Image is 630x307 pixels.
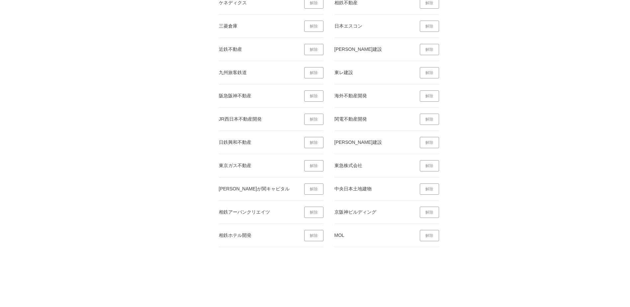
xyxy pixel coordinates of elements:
[420,44,439,55] a: 解除
[334,22,409,30] div: 日本エスコン
[334,91,409,100] div: 海外不動産開発
[334,231,409,239] div: MOL
[334,138,409,146] div: [PERSON_NAME]建設
[304,160,323,171] a: 解除
[219,138,294,146] div: 日鉄興和不動産
[219,91,294,100] div: 阪急阪神不動産
[304,67,323,78] a: 解除
[219,22,294,30] div: 三菱倉庫
[420,207,439,218] a: 解除
[219,115,294,123] div: JR西日本不動産開発
[219,184,294,193] div: [PERSON_NAME]が関キャピタル
[420,183,439,195] a: 解除
[304,21,323,32] a: 解除
[334,184,409,193] div: 中央日本土地建物
[334,68,409,76] div: 東レ建設
[420,67,439,78] a: 解除
[304,207,323,218] a: 解除
[219,208,294,216] div: 相鉄アーバンクリエイツ
[304,44,323,55] a: 解除
[219,68,294,76] div: 九州旅客鉄道
[334,208,409,216] div: 京阪神ビルディング
[420,114,439,125] a: 解除
[219,231,294,239] div: 相鉄ホテル開発
[334,45,409,53] div: [PERSON_NAME]建設
[219,161,294,169] div: 東京ガス不動産
[420,137,439,148] a: 解除
[304,90,323,102] a: 解除
[304,183,323,195] a: 解除
[304,114,323,125] a: 解除
[420,160,439,171] a: 解除
[334,115,409,123] div: 関電不動産開発
[304,230,323,241] a: 解除
[420,90,439,102] a: 解除
[420,230,439,241] a: 解除
[334,161,409,169] div: 東急株式会社
[420,21,439,32] a: 解除
[304,137,323,148] a: 解除
[219,45,294,53] div: 近鉄不動産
